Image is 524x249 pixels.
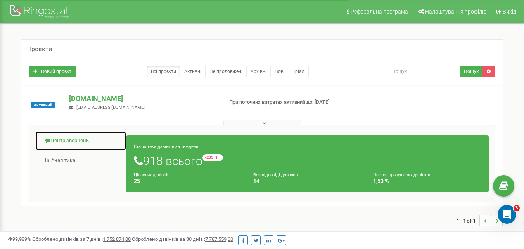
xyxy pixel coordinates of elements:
span: Оброблено дзвінків за 30 днів : [132,236,233,242]
input: Пошук [387,66,460,77]
a: Новий проєкт [29,66,76,77]
span: Реферальна програма [351,9,408,15]
a: Тріал [289,66,309,77]
span: 3 [514,205,520,211]
a: Центр звернень [35,131,126,150]
a: Всі проєкти [147,66,180,77]
h4: 14 [253,178,361,184]
u: 1 752 874,00 [103,236,131,242]
p: При поточних витратах активний до: [DATE] [229,99,337,106]
h5: Проєкти [27,46,52,53]
span: Активний [31,102,55,108]
span: [EMAIL_ADDRESS][DOMAIN_NAME] [76,105,145,110]
span: 99,989% [8,236,31,242]
nav: ... [457,207,503,234]
a: Не продовжені [205,66,247,77]
h1: 918 всього [134,154,481,167]
a: Активні [180,66,206,77]
span: Вихід [503,9,516,15]
p: [DOMAIN_NAME] [69,94,216,104]
span: Оброблено дзвінків за 7 днів : [32,236,131,242]
small: Без відповіді дзвінків [253,172,298,178]
small: Цільових дзвінків [134,172,169,178]
a: Архівні [246,66,271,77]
small: Частка пропущених дзвінків [373,172,430,178]
span: Налаштування профілю [425,9,486,15]
u: 7 787 559,00 [205,236,233,242]
h4: 25 [134,178,242,184]
a: Аналiтика [35,151,126,170]
iframe: Intercom live chat [498,205,516,224]
small: -233 [202,154,223,161]
button: Пошук [460,66,483,77]
h4: 1,53 % [373,178,481,184]
span: 1 - 1 of 1 [457,215,479,226]
a: Нові [270,66,289,77]
small: Статистика дзвінків за тиждень [134,144,198,149]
